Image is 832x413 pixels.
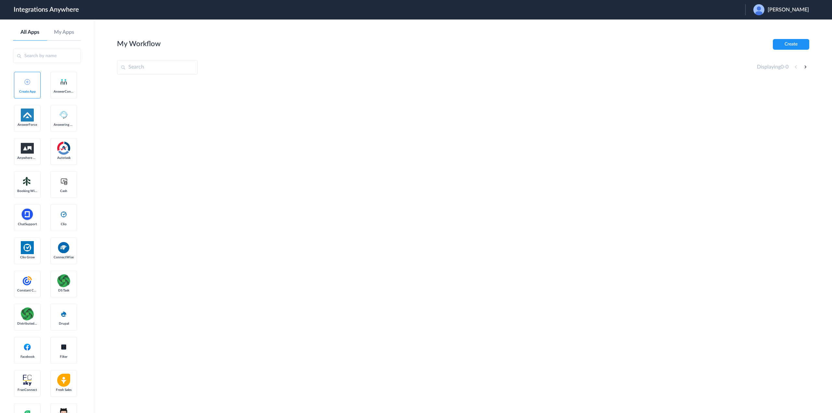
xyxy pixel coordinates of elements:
[54,388,74,392] span: Fresh Sales
[54,355,74,359] span: Filter
[21,208,34,221] img: chatsupport-icon.svg
[54,189,74,193] span: Cash
[13,49,81,63] input: Search by name
[57,109,70,122] img: Answering_service.png
[54,222,74,226] span: Clio
[21,274,34,287] img: constant-contact.svg
[17,255,37,259] span: Clio Grow
[13,29,47,35] a: All Apps
[24,79,30,85] img: add-icon.svg
[54,255,74,259] span: ConnectWise
[57,274,70,287] img: distributedSource.png
[786,64,788,70] span: 0
[21,175,34,187] img: Setmore_Logo.svg
[60,177,68,185] img: cash-logo.svg
[54,322,74,326] span: Drupal
[54,289,74,292] span: DS Task
[54,156,74,160] span: Autotask
[60,211,68,218] img: clio-logo.svg
[54,123,74,127] span: Answering Service
[21,307,34,320] img: distributedSource.png
[773,39,809,50] button: Create
[57,342,70,353] img: filter.png
[17,289,37,292] span: Constant Contact
[21,374,34,387] img: FranConnect.png
[17,90,37,94] span: Create App
[21,109,34,122] img: af-app-logo.svg
[17,388,37,392] span: FranConnect
[17,355,37,359] span: Facebook
[768,7,809,13] span: [PERSON_NAME]
[17,322,37,326] span: Distributed Source
[753,4,764,15] img: user.png
[57,374,70,387] img: freshsales.png
[17,189,37,193] span: Booking Widget
[23,343,31,351] img: facebook-logo.svg
[21,241,34,254] img: Clio.jpg
[47,29,81,35] a: My Apps
[54,90,74,94] span: AnswerConnect
[60,78,68,86] img: answerconnect-logo.svg
[117,60,198,74] input: Search
[57,241,70,254] img: connectwise.png
[117,40,161,48] h2: My Workflow
[14,6,79,14] h1: Integrations Anywhere
[57,142,70,155] img: autotask.png
[781,64,784,70] span: 0
[757,64,788,70] h4: Displaying -
[17,222,37,226] span: ChatSupport
[21,143,34,154] img: aww.png
[17,156,37,160] span: Anywhere Works
[60,310,68,318] img: drupal-logo.svg
[17,123,37,127] span: AnswerForce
